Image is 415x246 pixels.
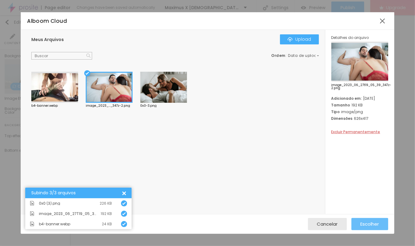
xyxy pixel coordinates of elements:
button: Escolher [351,218,388,230]
span: Excluir Permanentemente [331,129,380,134]
span: image_2023_06_27T19_05_39_347Z (2).png [39,212,98,216]
span: Meus Arquivos [31,36,64,43]
img: Icone [288,37,292,42]
span: Detalhes do arquivo [331,35,369,40]
div: 192 KB [101,212,112,216]
img: Icone [86,54,91,58]
img: Icone [122,212,126,216]
div: 626x417 [331,116,388,121]
div: 0x0-3.png [140,104,187,107]
div: 226 KB [100,202,112,205]
div: image/png [331,109,388,114]
img: Icone [30,222,34,226]
img: Icone [122,222,126,226]
img: Icone [30,201,34,206]
div: [DATE] [331,96,388,101]
span: image_2023_06_27t19_05_39_347z-2.png [331,84,388,90]
span: Tipo [331,109,340,114]
span: b4-banner.webp [39,222,70,226]
span: Alboom Cloud [27,17,67,25]
span: Tamanho [331,102,350,108]
button: Cancelar [308,218,347,230]
div: : [271,54,319,57]
input: Buscar [31,52,92,60]
div: 24 KB [102,222,112,226]
span: Escolher [361,221,379,227]
div: b4-banner.webp [31,104,78,107]
div: image_2023_..._347z-2.png [86,104,133,107]
span: Data de upload [288,54,320,57]
img: Icone [30,211,34,216]
div: Subindo 3/3 arquivos [31,191,121,195]
span: Cancelar [317,221,338,227]
span: Dimensões [331,116,353,121]
div: Upload [288,37,311,42]
span: 0x0 (3).png [39,202,60,205]
span: Ordem [271,53,285,58]
button: IconeUpload [280,34,319,44]
img: Icone [122,202,126,205]
span: Adicionado em: [331,96,362,101]
div: 192 KB [331,102,388,108]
